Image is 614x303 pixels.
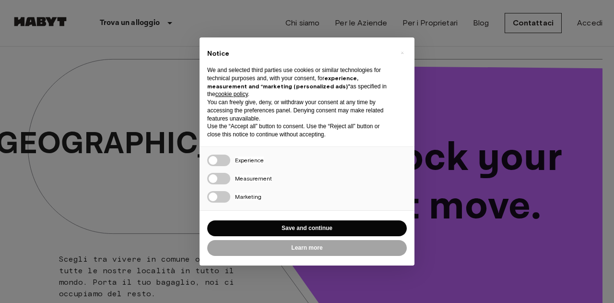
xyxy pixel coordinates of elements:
span: Marketing [235,193,261,200]
span: Measurement [235,175,272,182]
a: cookie policy [215,91,248,97]
p: You can freely give, deny, or withdraw your consent at any time by accessing the preferences pane... [207,98,391,122]
button: Learn more [207,240,407,256]
button: Close this notice [394,45,410,61]
span: Experience [235,157,264,164]
p: We and selected third parties use cookies or similar technologies for technical purposes and, wit... [207,66,391,98]
button: Save and continue [207,220,407,236]
h2: Notice [207,49,391,59]
span: × [401,47,404,59]
p: Use the “Accept all” button to consent. Use the “Reject all” button or close this notice to conti... [207,122,391,139]
strong: experience, measurement and “marketing (personalized ads)” [207,74,358,90]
